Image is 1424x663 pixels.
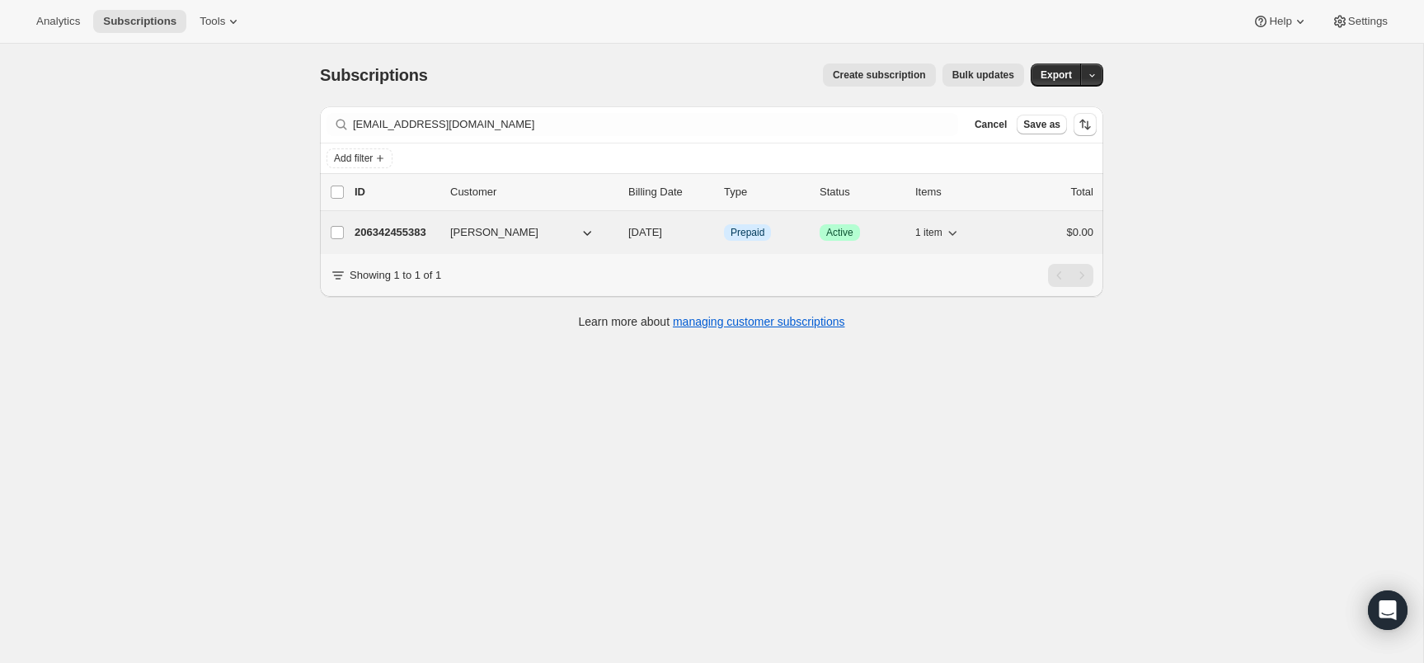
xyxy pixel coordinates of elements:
p: Customer [450,184,615,200]
nav: Pagination [1048,264,1093,287]
span: Active [826,226,853,239]
input: Filter subscribers [353,113,958,136]
button: Help [1243,10,1318,33]
div: Type [724,184,806,200]
p: Learn more about [579,313,845,330]
span: [DATE] [628,226,662,238]
span: Create subscription [833,68,926,82]
span: 1 item [915,226,942,239]
span: $0.00 [1066,226,1093,238]
button: Tools [190,10,251,33]
div: 206342455383[PERSON_NAME][DATE]InfoPrepaidSuccessActive1 item$0.00 [355,221,1093,244]
p: Total [1071,184,1093,200]
button: Export [1031,63,1082,87]
span: Settings [1348,15,1388,28]
div: Open Intercom Messenger [1368,590,1408,630]
button: Settings [1322,10,1398,33]
button: 1 item [915,221,961,244]
span: Prepaid [731,226,764,239]
span: Analytics [36,15,80,28]
span: Tools [200,15,225,28]
span: Subscriptions [320,66,428,84]
button: Save as [1017,115,1067,134]
span: Export [1041,68,1072,82]
p: Billing Date [628,184,711,200]
p: Status [820,184,902,200]
button: [PERSON_NAME] [440,219,605,246]
button: Create subscription [823,63,936,87]
button: Sort the results [1074,113,1097,136]
button: Cancel [968,115,1013,134]
p: ID [355,184,437,200]
span: Help [1269,15,1291,28]
span: Cancel [975,118,1007,131]
span: [PERSON_NAME] [450,224,538,241]
button: Add filter [327,148,392,168]
button: Bulk updates [942,63,1024,87]
span: Save as [1023,118,1060,131]
div: Items [915,184,998,200]
span: Bulk updates [952,68,1014,82]
div: IDCustomerBilling DateTypeStatusItemsTotal [355,184,1093,200]
p: Showing 1 to 1 of 1 [350,267,441,284]
span: Add filter [334,152,373,165]
button: Analytics [26,10,90,33]
button: Subscriptions [93,10,186,33]
a: managing customer subscriptions [673,315,845,328]
p: 206342455383 [355,224,437,241]
span: Subscriptions [103,15,176,28]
